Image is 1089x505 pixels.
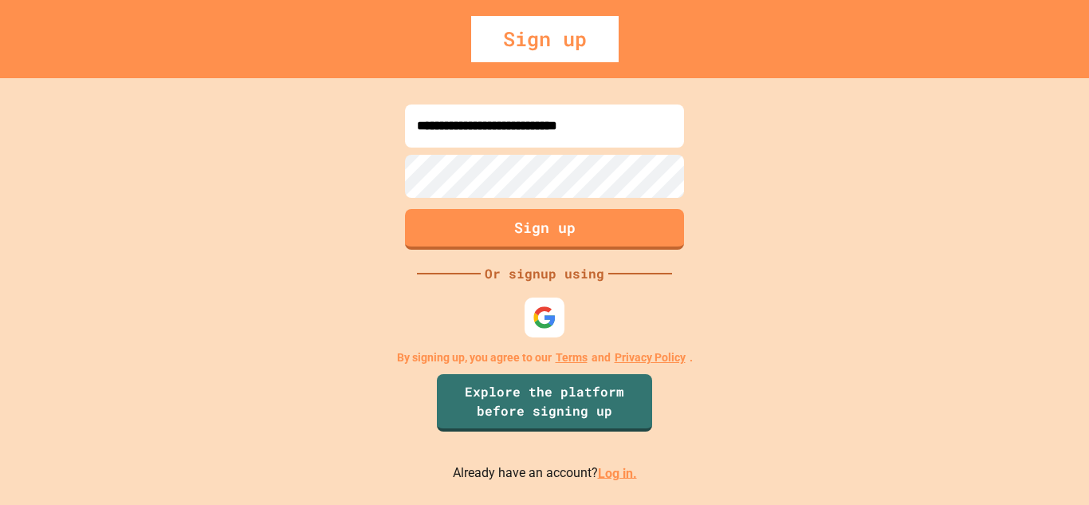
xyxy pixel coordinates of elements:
[405,209,684,250] button: Sign up
[556,349,588,366] a: Terms
[615,349,686,366] a: Privacy Policy
[437,374,652,432] a: Explore the platform before signing up
[598,465,637,480] a: Log in.
[453,464,637,483] p: Already have an account?
[397,349,693,366] p: By signing up, you agree to our and .
[481,264,608,283] div: Or signup using
[471,16,619,62] div: Sign up
[533,306,556,329] img: google-icon.svg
